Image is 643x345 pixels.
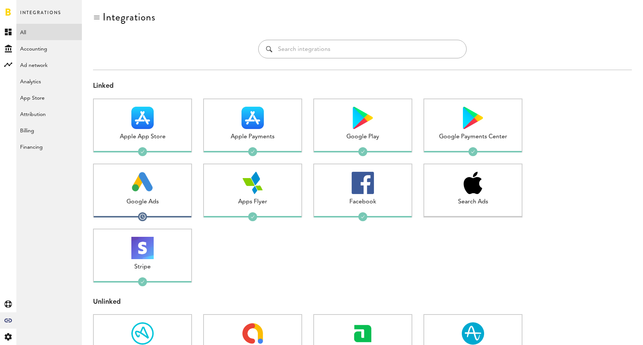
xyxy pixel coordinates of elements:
[20,8,61,24] span: Integrations
[93,297,632,307] div: Unlinked
[241,172,264,194] img: Apps Flyer
[314,198,412,206] div: Facebook
[16,57,82,73] a: Ad network
[132,172,154,194] img: Google Ads
[94,198,191,206] div: Google Ads
[94,263,191,271] div: Stripe
[103,11,156,23] div: Integrations
[241,107,264,129] img: Apple Payments
[16,138,82,155] a: Financing
[278,40,459,58] input: Search integrations
[464,172,482,194] img: Search Ads
[16,89,82,106] a: App Store
[204,133,301,141] div: Apple Payments
[352,322,374,345] img: Adyen
[352,172,374,194] img: Facebook
[16,24,82,40] a: All
[585,323,636,341] iframe: Opens a widget where you can find more information
[16,73,82,89] a: Analytics
[462,322,484,345] img: Amplitude
[131,322,154,345] img: Adjust
[16,106,82,122] a: Attribution
[241,322,264,345] img: Admob OAuth
[131,237,154,259] img: Stripe
[463,107,483,129] img: Google Payments Center
[314,133,412,141] div: Google Play
[16,122,82,138] a: Billing
[93,81,632,91] div: Linked
[94,133,191,141] div: Apple App Store
[131,107,154,129] img: Apple App Store
[204,198,301,206] div: Apps Flyer
[424,198,522,206] div: Search Ads
[16,40,82,57] a: Accounting
[353,107,373,129] img: Google Play
[424,133,522,141] div: Google Payments Center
